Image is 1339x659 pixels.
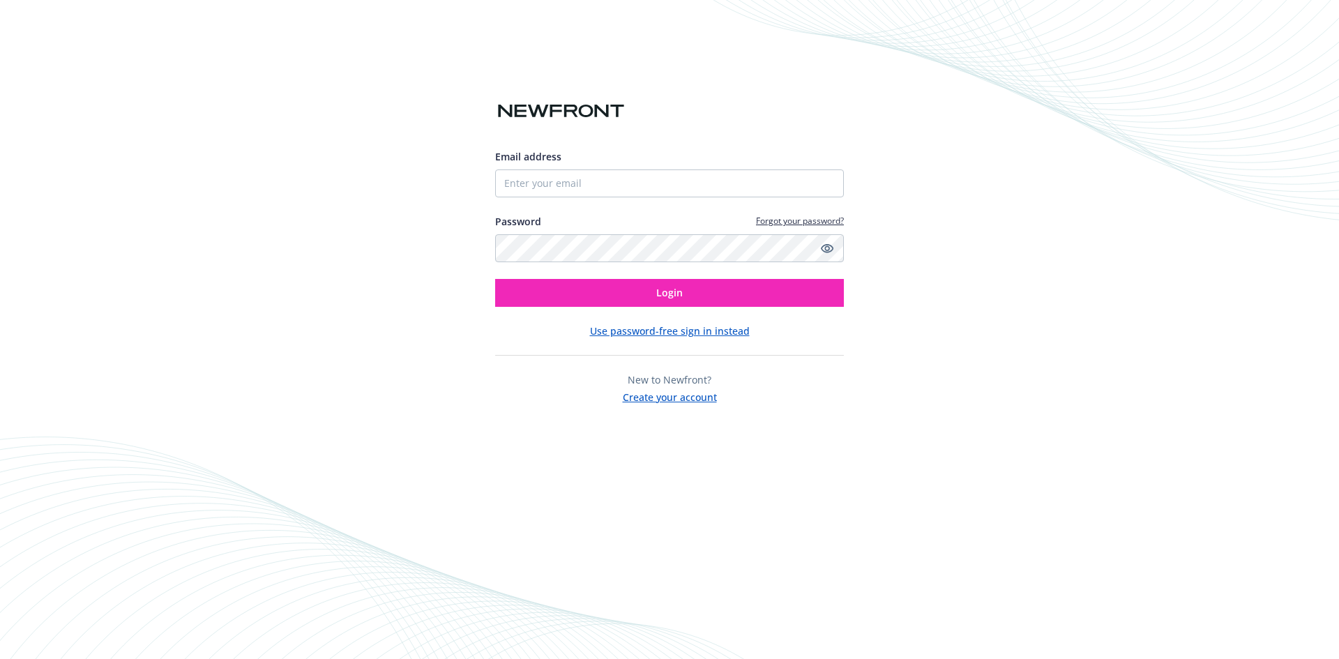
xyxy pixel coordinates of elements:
button: Use password-free sign in instead [590,324,750,338]
button: Login [495,279,844,307]
img: Newfront logo [495,99,627,123]
span: Email address [495,150,561,163]
input: Enter your email [495,169,844,197]
button: Create your account [623,387,717,404]
label: Password [495,214,541,229]
input: Enter your password [495,234,844,262]
a: Show password [819,240,835,257]
span: Login [656,286,683,299]
a: Forgot your password? [756,215,844,227]
span: New to Newfront? [628,373,711,386]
